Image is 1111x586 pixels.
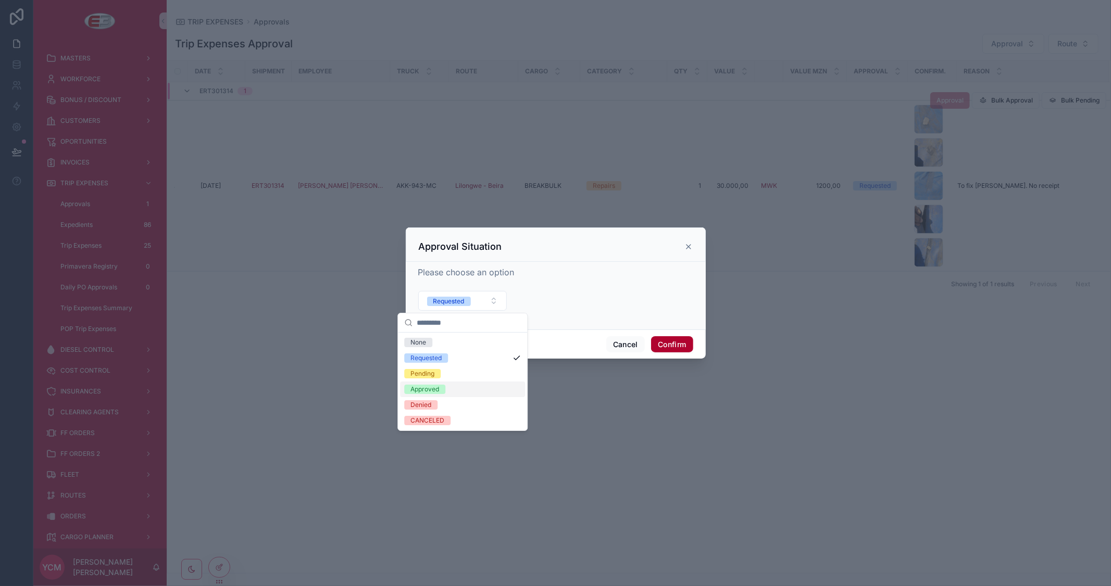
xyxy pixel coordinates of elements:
[418,291,507,311] button: Select Button
[410,416,444,425] div: CANCELED
[433,297,465,306] div: Requested
[410,338,426,347] div: None
[419,240,502,253] h3: Approval Situation
[410,353,442,363] div: Requested
[418,267,515,277] span: Please choose an option
[606,336,645,353] button: Cancel
[651,336,693,353] button: Confirm
[410,369,434,378] div: Pending
[410,400,431,410] div: Denied
[410,385,439,394] div: Approved
[398,333,527,430] div: Suggestions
